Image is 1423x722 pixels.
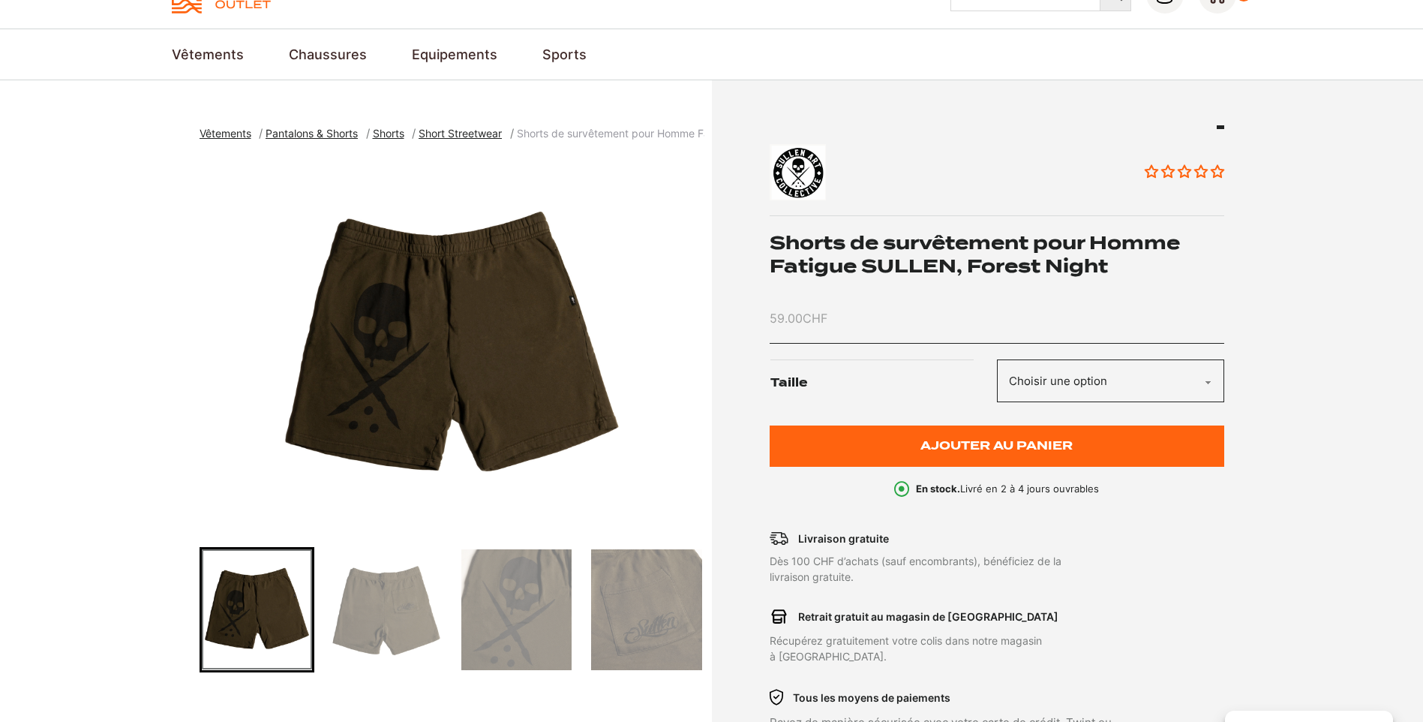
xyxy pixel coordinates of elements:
span: Short Streetwear [419,127,502,140]
nav: breadcrumbs [200,125,704,143]
a: Vêtements [200,127,260,140]
span: CHF [803,311,827,326]
div: Go to slide 1 [200,547,314,672]
span: Shorts [373,127,404,140]
p: Tous les moyens de paiements [793,690,950,705]
button: Ajouter au panier [770,426,1224,467]
a: Equipements [412,44,497,65]
p: Livraison gratuite [798,531,889,546]
div: Go to slide 2 [329,547,444,672]
span: Pantalons & Shorts [266,127,358,140]
h1: Shorts de survêtement pour Homme Fatigue SULLEN, Forest Night [770,231,1224,278]
div: Go to slide 3 [459,547,574,672]
span: Shorts de survêtement pour Homme Fatigue SULLEN, Forest Night [517,127,844,140]
a: Chaussures [289,44,367,65]
span: Vêtements [200,127,251,140]
b: En stock. [916,483,960,495]
span: Ajouter au panier [920,440,1073,453]
div: Go to slide 4 [589,547,704,672]
p: Livré en 2 à 4 jours ouvrables [916,482,1099,497]
a: Shorts [373,127,413,140]
p: Retrait gratuit au magasin de [GEOGRAPHIC_DATA] [798,609,1058,624]
bdi: 59.00 [770,311,827,326]
a: Short Streetwear [419,127,510,140]
label: Taille [770,359,996,407]
div: 1 of 6 [200,157,704,532]
p: Dès 100 CHF d’achats (sauf encombrants), bénéficiez de la livraison gratuite. [770,553,1133,585]
a: Pantalons & Shorts [266,127,366,140]
a: Vêtements [172,44,244,65]
a: Sports [542,44,587,65]
p: Récupérez gratuitement votre colis dans notre magasin à [GEOGRAPHIC_DATA]. [770,633,1133,664]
